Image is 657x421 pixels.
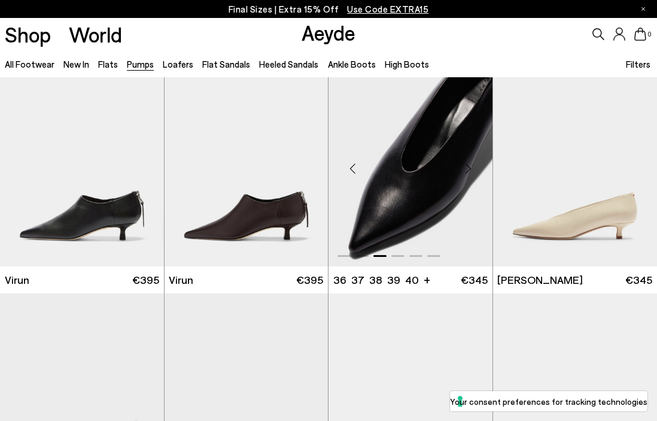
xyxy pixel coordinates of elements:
img: Clara Pointed-Toe Pumps [328,60,492,266]
span: Filters [626,59,650,69]
a: Next slide Previous slide [328,60,492,266]
li: 39 [387,272,400,287]
a: Aeyde [302,20,355,45]
a: New In [63,59,89,69]
a: 0 [634,28,646,41]
span: Virun [5,272,29,287]
a: Loafers [163,59,193,69]
span: €395 [296,272,323,287]
button: Your consent preferences for tracking technologies [450,391,647,411]
div: Previous slide [334,150,370,186]
div: Next slide [451,150,486,186]
a: Flat Sandals [202,59,250,69]
a: World [69,24,122,45]
a: Heeled Sandals [259,59,318,69]
span: Navigate to /collections/ss25-final-sizes [347,4,428,14]
label: Your consent preferences for tracking technologies [450,395,647,408]
li: 38 [369,272,382,287]
span: 0 [646,31,652,38]
p: Final Sizes | Extra 15% Off [229,2,429,17]
div: 3 / 6 [328,60,492,266]
a: Pumps [127,59,154,69]
a: High Boots [385,59,429,69]
span: €345 [461,272,488,287]
li: 37 [351,272,364,287]
span: Virun [169,272,193,287]
a: Ankle Boots [328,59,376,69]
span: €395 [132,272,159,287]
a: All Footwear [5,59,54,69]
span: €345 [625,272,652,287]
a: Flats [98,59,118,69]
li: + [424,271,430,287]
ul: variant [333,272,415,287]
li: 36 [333,272,346,287]
li: 40 [405,272,419,287]
span: [PERSON_NAME] [497,272,583,287]
a: Shop [5,24,51,45]
a: Virun €395 [165,266,328,293]
img: Virun Pointed Sock Boots [165,60,328,266]
a: 36 37 38 39 40 + €345 [328,266,492,293]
